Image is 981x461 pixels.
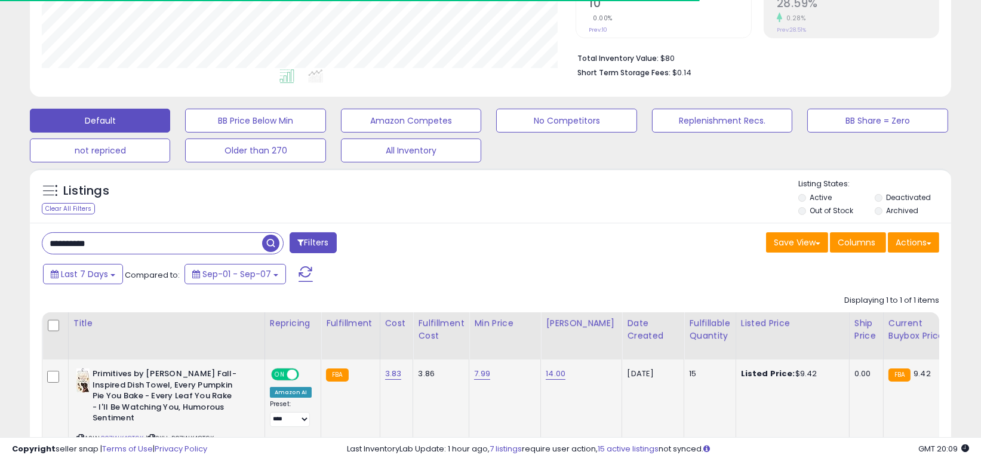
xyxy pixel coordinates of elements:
[42,203,95,214] div: Clear All Filters
[474,368,490,380] a: 7.99
[589,14,613,23] small: 0.00%
[627,368,675,379] div: [DATE]
[61,268,108,280] span: Last 7 Days
[185,109,325,133] button: BB Price Below Min
[101,434,144,444] a: B07WK4GT9K
[490,443,522,454] a: 7 listings
[30,109,170,133] button: Default
[270,400,312,426] div: Preset:
[155,443,207,454] a: Privacy Policy
[589,26,607,33] small: Prev: 10
[326,317,374,330] div: Fulfillment
[741,368,795,379] b: Listed Price:
[886,205,918,216] label: Archived
[43,264,123,284] button: Last 7 Days
[76,368,90,392] img: 41UIVb59IVL._SL40_.jpg
[270,317,316,330] div: Repricing
[689,368,726,379] div: 15
[385,317,408,330] div: Cost
[598,443,659,454] a: 15 active listings
[830,232,886,253] button: Columns
[577,67,671,78] b: Short Term Storage Fees:
[888,232,939,253] button: Actions
[888,317,950,342] div: Current Buybox Price
[496,109,636,133] button: No Competitors
[627,317,679,342] div: Date Created
[577,50,930,64] li: $80
[741,368,840,379] div: $9.42
[12,444,207,455] div: seller snap | |
[844,295,939,306] div: Displaying 1 to 1 of 1 items
[146,434,214,443] span: | SKU: B07WK4GT9K
[854,317,878,342] div: Ship Price
[12,443,56,454] strong: Copyright
[888,368,911,382] small: FBA
[854,368,874,379] div: 0.00
[418,368,460,379] div: 3.86
[886,192,931,202] label: Deactivated
[102,443,153,454] a: Terms of Use
[341,109,481,133] button: Amazon Competes
[30,139,170,162] button: not repriced
[297,370,316,380] span: OFF
[347,444,969,455] div: Last InventoryLab Update: 1 hour ago, require user action, not synced.
[73,317,260,330] div: Title
[782,14,806,23] small: 0.28%
[689,317,730,342] div: Fulfillable Quantity
[185,139,325,162] button: Older than 270
[810,192,832,202] label: Active
[474,317,536,330] div: Min Price
[326,368,348,382] small: FBA
[341,139,481,162] button: All Inventory
[766,232,828,253] button: Save View
[125,269,180,281] span: Compared to:
[798,179,951,190] p: Listing States:
[672,67,691,78] span: $0.14
[385,368,402,380] a: 3.83
[272,370,287,380] span: ON
[807,109,948,133] button: BB Share = Zero
[270,387,312,398] div: Amazon AI
[918,443,969,454] span: 2025-09-15 20:09 GMT
[184,264,286,284] button: Sep-01 - Sep-07
[93,368,238,427] b: Primitives by [PERSON_NAME] Fall-Inspired Dish Towel, Every Pumpkin Pie You Bake - Every Leaf You...
[777,26,806,33] small: Prev: 28.51%
[546,368,565,380] a: 14.00
[652,109,792,133] button: Replenishment Recs.
[202,268,271,280] span: Sep-01 - Sep-07
[546,317,617,330] div: [PERSON_NAME]
[838,236,875,248] span: Columns
[418,317,464,342] div: Fulfillment Cost
[741,317,844,330] div: Listed Price
[810,205,853,216] label: Out of Stock
[914,368,931,379] span: 9.42
[290,232,336,253] button: Filters
[577,53,659,63] b: Total Inventory Value:
[63,183,109,199] h5: Listings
